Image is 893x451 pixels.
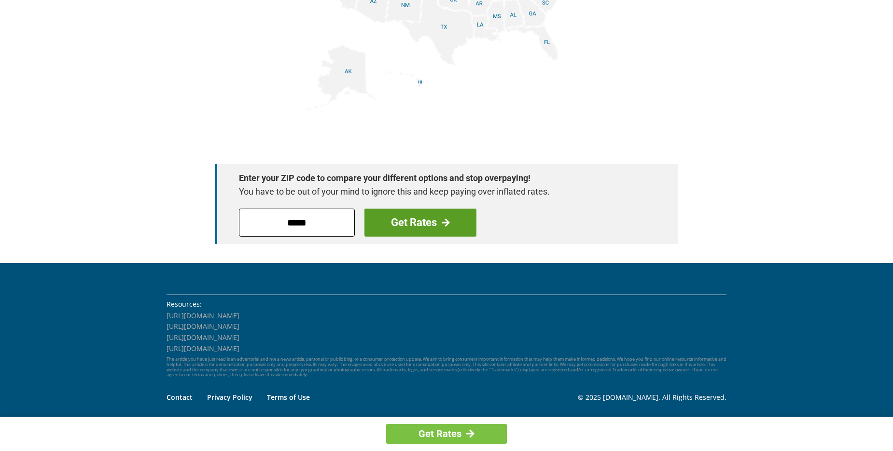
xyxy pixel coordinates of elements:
a: [URL][DOMAIN_NAME] [167,333,239,342]
p: The article you have just read is an advertorial and not a news article, personal or public blog,... [167,357,726,378]
p: You have to be out of your mind to ignore this and keep paying over inflated rates. [239,185,644,198]
a: Get Rates [364,209,476,237]
a: Privacy Policy [207,393,252,402]
a: [URL][DOMAIN_NAME] [167,322,239,331]
a: [URL][DOMAIN_NAME] [167,311,239,320]
p: © 2025 [DOMAIN_NAME]. All Rights Reserved. [578,392,726,403]
a: [URL][DOMAIN_NAME] [167,344,239,353]
strong: Enter your ZIP code to compare your different options and stop overpaying! [239,171,644,185]
a: Terms of Use [267,393,310,402]
a: Contact [167,393,193,402]
a: Get Rates [386,424,507,444]
li: Resources: [167,299,726,310]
